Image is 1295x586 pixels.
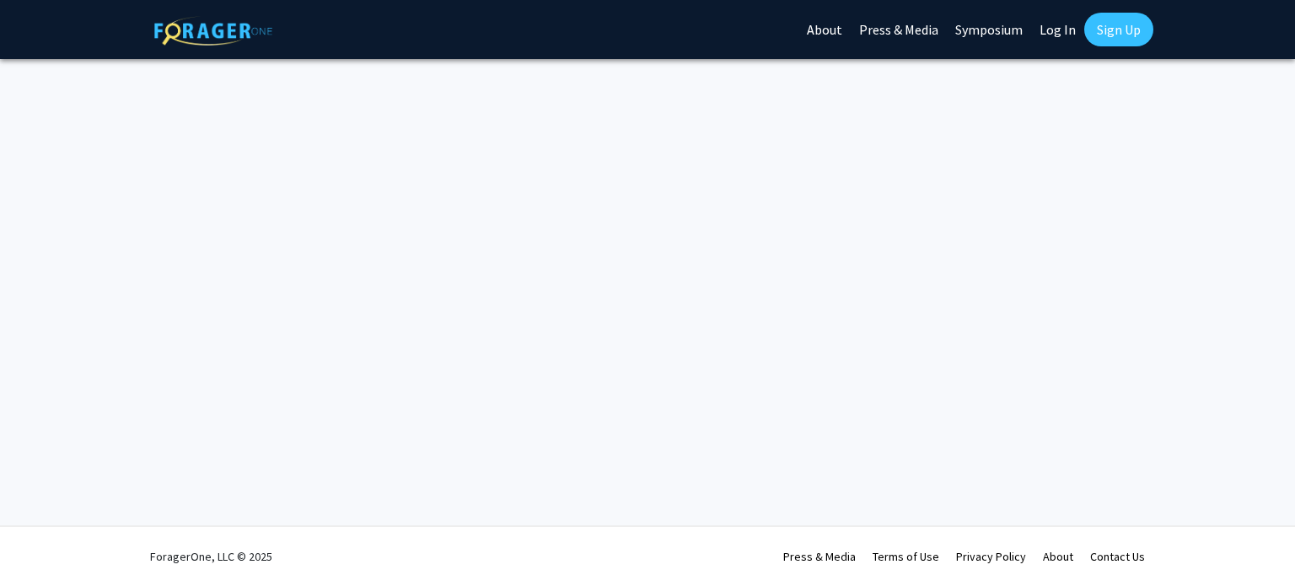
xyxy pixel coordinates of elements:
[154,16,272,46] img: ForagerOne Logo
[873,549,939,564] a: Terms of Use
[150,527,272,586] div: ForagerOne, LLC © 2025
[1090,549,1145,564] a: Contact Us
[783,549,856,564] a: Press & Media
[956,549,1026,564] a: Privacy Policy
[1043,549,1073,564] a: About
[1084,13,1153,46] a: Sign Up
